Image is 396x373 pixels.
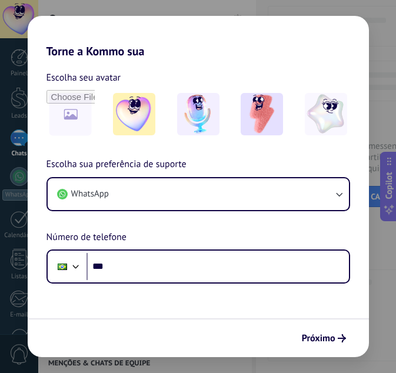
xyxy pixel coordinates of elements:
img: -3.jpeg [241,93,283,135]
button: Próximo [297,328,351,348]
span: Próximo [302,334,335,342]
span: Número de telefone [46,230,127,245]
div: Brazil: + 55 [51,254,74,279]
h2: Torne a Kommo sua [28,16,369,58]
button: WhatsApp [48,178,349,210]
img: -1.jpeg [113,93,155,135]
span: Escolha sua preferência de suporte [46,157,187,172]
img: -2.jpeg [177,93,219,135]
span: Escolha seu avatar [46,70,121,85]
span: WhatsApp [71,188,109,200]
img: -4.jpeg [305,93,347,135]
